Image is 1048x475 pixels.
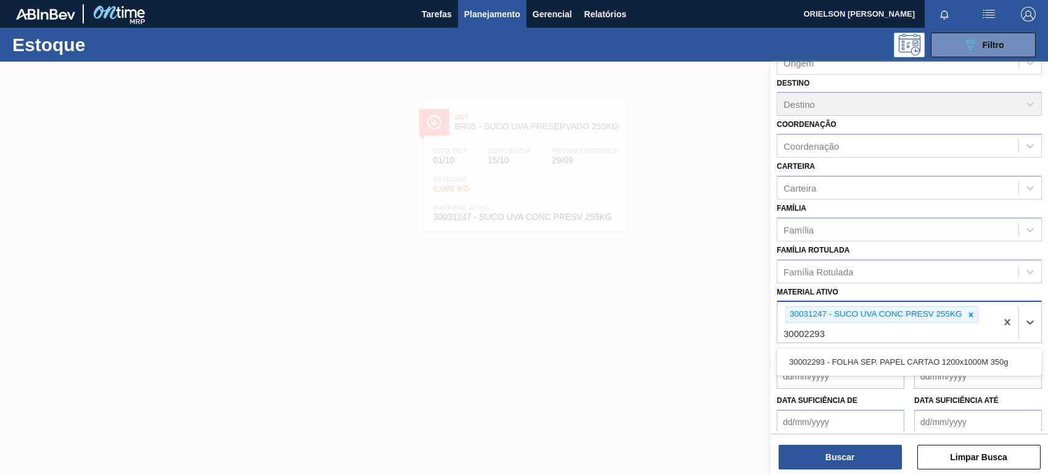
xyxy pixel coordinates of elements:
[777,246,849,254] label: Família Rotulada
[422,7,452,22] span: Tarefas
[777,288,838,296] label: Material ativo
[777,162,815,171] label: Carteira
[464,7,520,22] span: Planejamento
[914,364,1042,389] input: dd/mm/yyyy
[16,9,75,20] img: TNhmsLtSVTkK8tSr43FrP2fwEKptu5GPRR3wAAAABJRU5ErkJggg==
[931,33,1036,57] button: Filtro
[784,266,853,277] div: Família Rotulada
[981,7,996,22] img: userActions
[925,6,964,23] button: Notificações
[784,224,814,235] div: Família
[12,38,193,52] h1: Estoque
[784,182,816,193] div: Carteira
[777,410,904,434] input: dd/mm/yyyy
[784,57,814,68] div: Origem
[914,396,999,405] label: Data suficiência até
[777,364,904,389] input: dd/mm/yyyy
[894,33,925,57] div: Pogramando: nenhum usuário selecionado
[777,351,1042,373] div: 30002293 - FOLHA SEP. PAPEL CARTAO 1200x1000M 350g
[777,120,837,129] label: Coordenação
[914,410,1042,434] input: dd/mm/yyyy
[777,396,858,405] label: Data suficiência de
[584,7,626,22] span: Relatórios
[1021,7,1036,22] img: Logout
[784,141,839,152] div: Coordenação
[533,7,572,22] span: Gerencial
[777,79,809,87] label: Destino
[777,204,806,213] label: Família
[786,307,964,322] div: 30031247 - SUCO UVA CONC PRESV 255KG
[983,40,1004,50] span: Filtro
